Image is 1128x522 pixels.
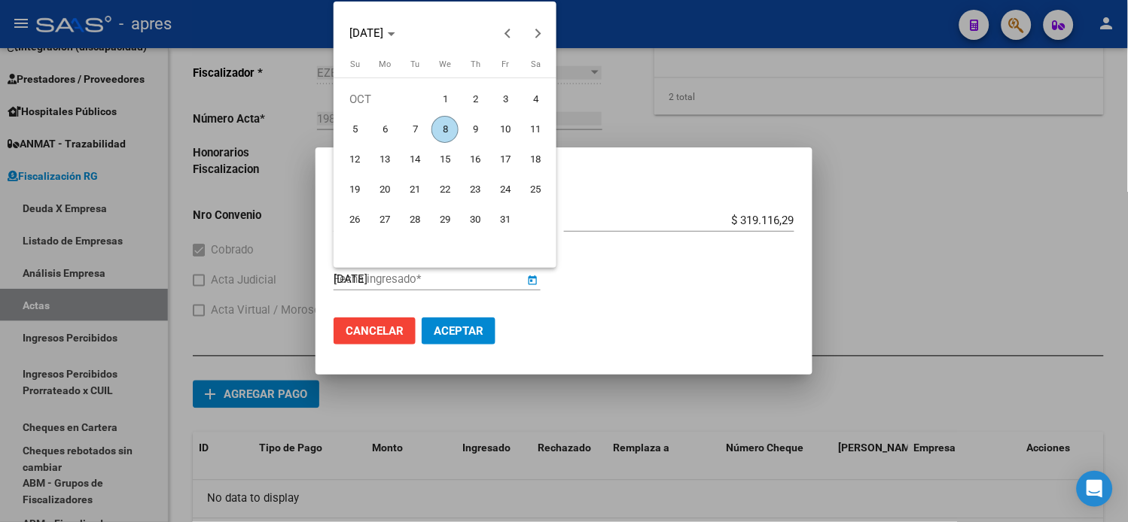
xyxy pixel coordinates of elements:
[523,18,553,48] button: Next month
[401,206,428,233] span: 28
[522,86,549,113] span: 4
[490,84,520,114] button: October 3, 2025
[462,176,489,203] span: 23
[341,116,368,143] span: 5
[430,205,460,235] button: October 29, 2025
[492,146,519,173] span: 17
[1077,471,1113,507] div: Open Intercom Messenger
[370,175,400,205] button: October 20, 2025
[431,176,459,203] span: 22
[462,206,489,233] span: 30
[492,206,519,233] span: 31
[430,144,460,175] button: October 15, 2025
[430,175,460,205] button: October 22, 2025
[490,175,520,205] button: October 24, 2025
[531,59,541,69] span: Sa
[460,205,490,235] button: October 30, 2025
[340,144,370,175] button: October 12, 2025
[430,114,460,144] button: October 8, 2025
[460,84,490,114] button: October 2, 2025
[520,175,550,205] button: October 25, 2025
[460,144,490,175] button: October 16, 2025
[520,84,550,114] button: October 4, 2025
[462,86,489,113] span: 2
[350,59,360,69] span: Su
[401,116,428,143] span: 7
[430,84,460,114] button: October 1, 2025
[462,146,489,173] span: 16
[460,114,490,144] button: October 9, 2025
[431,86,459,113] span: 1
[340,84,430,114] td: OCT
[400,144,430,175] button: October 14, 2025
[522,146,549,173] span: 18
[492,176,519,203] span: 24
[471,59,480,69] span: Th
[400,175,430,205] button: October 21, 2025
[371,116,398,143] span: 6
[400,205,430,235] button: October 28, 2025
[410,59,419,69] span: Tu
[520,114,550,144] button: October 11, 2025
[492,116,519,143] span: 10
[344,20,401,47] button: Choose month and year
[400,114,430,144] button: October 7, 2025
[520,144,550,175] button: October 18, 2025
[401,146,428,173] span: 14
[431,116,459,143] span: 8
[340,114,370,144] button: October 5, 2025
[370,114,400,144] button: October 6, 2025
[341,206,368,233] span: 26
[340,175,370,205] button: October 19, 2025
[341,146,368,173] span: 12
[522,176,549,203] span: 25
[492,86,519,113] span: 3
[490,144,520,175] button: October 17, 2025
[522,116,549,143] span: 11
[462,116,489,143] span: 9
[490,114,520,144] button: October 10, 2025
[370,144,400,175] button: October 13, 2025
[401,176,428,203] span: 21
[340,205,370,235] button: October 26, 2025
[431,206,459,233] span: 29
[502,59,509,69] span: Fr
[371,146,398,173] span: 13
[460,175,490,205] button: October 23, 2025
[371,206,398,233] span: 27
[371,176,398,203] span: 20
[431,146,459,173] span: 15
[379,59,391,69] span: Mo
[370,205,400,235] button: October 27, 2025
[350,26,384,40] span: [DATE]
[439,59,451,69] span: We
[492,18,523,48] button: Previous month
[490,205,520,235] button: October 31, 2025
[341,176,368,203] span: 19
